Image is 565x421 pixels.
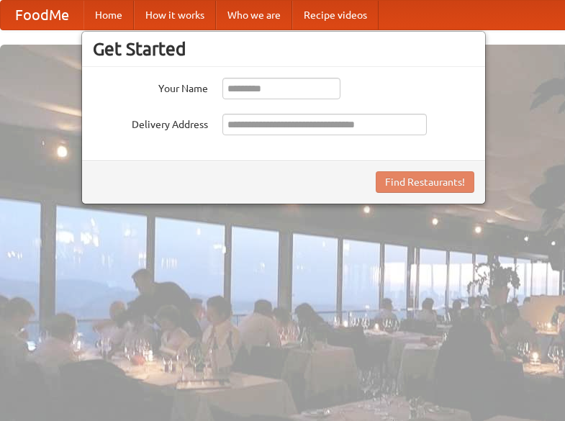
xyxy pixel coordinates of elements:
[216,1,292,30] a: Who we are
[83,1,134,30] a: Home
[376,171,474,193] button: Find Restaurants!
[1,1,83,30] a: FoodMe
[134,1,216,30] a: How it works
[93,114,208,132] label: Delivery Address
[93,78,208,96] label: Your Name
[93,38,474,60] h3: Get Started
[292,1,379,30] a: Recipe videos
